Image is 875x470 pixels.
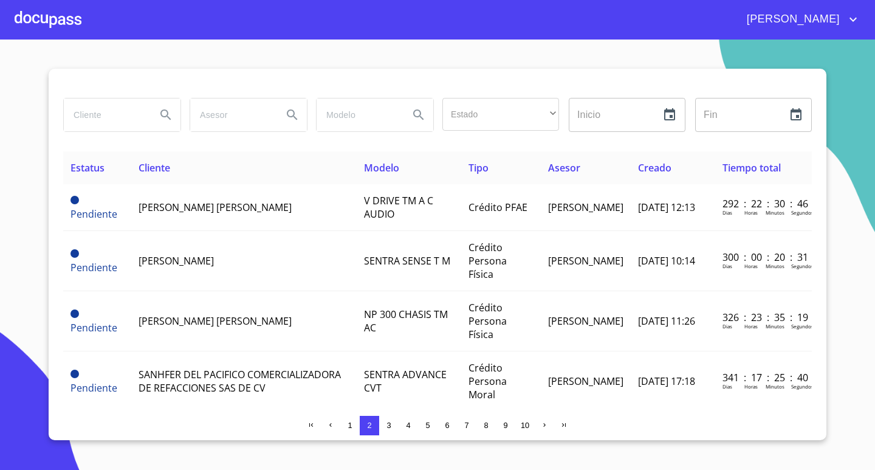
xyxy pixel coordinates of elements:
[766,209,784,216] p: Minutos
[457,416,476,435] button: 7
[464,421,468,430] span: 7
[744,263,758,269] p: Horas
[638,254,695,268] span: [DATE] 10:14
[190,98,273,131] input: search
[738,10,860,29] button: account of current user
[722,209,732,216] p: Dias
[744,209,758,216] p: Horas
[418,416,437,435] button: 5
[340,416,360,435] button: 1
[548,201,623,214] span: [PERSON_NAME]
[468,161,489,175] span: Tipo
[722,323,732,330] p: Dias
[722,371,805,384] p: 341 : 17 : 25 : 40
[766,263,784,269] p: Minutos
[425,421,430,430] span: 5
[638,375,695,388] span: [DATE] 17:18
[364,254,450,268] span: SENTRA SENSE T M
[70,309,79,318] span: Pendiente
[738,10,846,29] span: [PERSON_NAME]
[521,421,529,430] span: 10
[496,416,515,435] button: 9
[139,368,341,395] span: SANHFER DEL PACIFICO COMERCIALIZADORA DE REFACCIONES SAS DE CV
[360,416,379,435] button: 2
[548,375,623,388] span: [PERSON_NAME]
[406,421,410,430] span: 4
[722,161,781,175] span: Tiempo total
[468,241,507,281] span: Crédito Persona Física
[468,301,507,341] span: Crédito Persona Física
[722,311,805,324] p: 326 : 23 : 35 : 19
[139,201,292,214] span: [PERSON_NAME] [PERSON_NAME]
[548,161,580,175] span: Asesor
[151,100,180,130] button: Search
[445,421,449,430] span: 6
[766,323,784,330] p: Minutos
[70,207,117,221] span: Pendiente
[766,383,784,390] p: Minutos
[70,261,117,274] span: Pendiente
[722,251,805,264] p: 300 : 00 : 20 : 31
[139,314,292,328] span: [PERSON_NAME] [PERSON_NAME]
[364,194,433,221] span: V DRIVE TM A C AUDIO
[638,314,695,328] span: [DATE] 11:26
[404,100,433,130] button: Search
[442,98,559,131] div: ​
[722,263,732,269] p: Dias
[379,416,399,435] button: 3
[791,383,814,390] p: Segundos
[70,249,79,258] span: Pendiente
[638,201,695,214] span: [DATE] 12:13
[548,314,623,328] span: [PERSON_NAME]
[70,381,117,395] span: Pendiente
[70,370,79,378] span: Pendiente
[744,323,758,330] p: Horas
[468,361,507,401] span: Crédito Persona Moral
[515,416,535,435] button: 10
[364,161,399,175] span: Modelo
[278,100,307,130] button: Search
[791,263,814,269] p: Segundos
[386,421,391,430] span: 3
[468,201,527,214] span: Crédito PFAE
[364,308,448,334] span: NP 300 CHASIS TM AC
[364,368,447,395] span: SENTRA ADVANCE CVT
[139,254,214,268] span: [PERSON_NAME]
[638,161,671,175] span: Creado
[548,254,623,268] span: [PERSON_NAME]
[70,161,105,175] span: Estatus
[503,421,507,430] span: 9
[744,383,758,390] p: Horas
[437,416,457,435] button: 6
[348,421,352,430] span: 1
[722,197,805,210] p: 292 : 22 : 30 : 46
[64,98,146,131] input: search
[317,98,399,131] input: search
[70,196,79,204] span: Pendiente
[791,323,814,330] p: Segundos
[139,161,170,175] span: Cliente
[399,416,418,435] button: 4
[476,416,496,435] button: 8
[722,383,732,390] p: Dias
[367,421,371,430] span: 2
[791,209,814,216] p: Segundos
[70,321,117,334] span: Pendiente
[484,421,488,430] span: 8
